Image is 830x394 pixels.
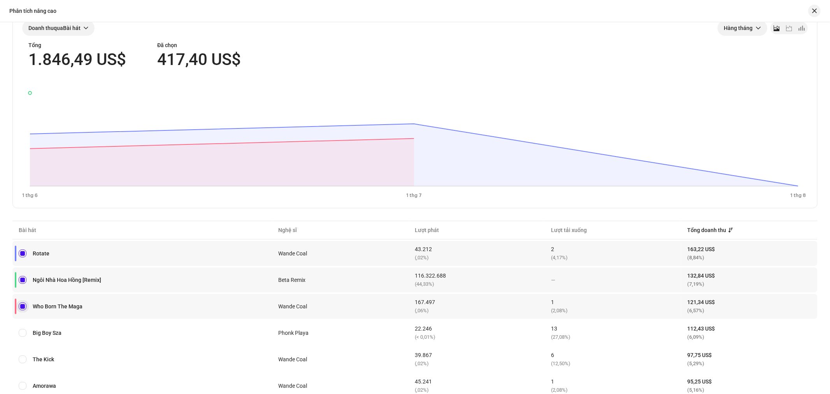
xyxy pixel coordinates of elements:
[688,326,811,331] div: 112,43 US$
[551,246,675,252] div: 2
[415,387,539,393] div: (,02%)
[415,273,539,278] div: 116.322.688
[551,299,675,305] div: 1
[551,308,675,313] div: (2,08%)
[278,330,309,336] div: Phonk Playa
[790,193,806,198] text: 1 thg 8
[688,246,811,252] div: 163,22 US$
[415,361,539,366] div: (,02%)
[551,387,675,393] div: (2,08%)
[415,255,539,260] div: (,02%)
[415,299,539,305] div: 167.497
[551,255,675,260] div: (4,17%)
[688,299,811,305] div: 121,34 US$
[688,361,811,366] div: (5,29%)
[278,383,307,389] div: Wande Coal
[415,379,539,384] div: 45.241
[756,20,761,36] div: dropdown trigger
[688,308,811,313] div: (6,57%)
[688,273,811,278] div: 132,84 US$
[415,352,539,358] div: 39.867
[688,387,811,393] div: (5,16%)
[551,277,675,283] div: —
[415,281,539,287] div: (44,33%)
[688,334,811,340] div: (6,09%)
[688,379,811,384] div: 95,25 US$
[688,281,811,287] div: (7,19%)
[551,334,675,340] div: (27,08%)
[406,193,422,198] text: 1 thg 7
[688,255,811,260] div: (8,84%)
[278,277,305,283] div: Beta Remix
[688,352,811,358] div: 97,75 US$
[415,326,539,331] div: 22.246
[551,352,675,358] div: 6
[415,334,539,340] div: (< 0,01%)
[415,308,539,313] div: (,06%)
[278,251,307,256] div: Wande Coal
[551,326,675,331] div: 13
[551,379,675,384] div: 1
[278,304,307,309] div: Wande Coal
[278,357,307,362] div: Wande Coal
[415,246,539,252] div: 43.212
[157,42,241,48] div: Đã chọn
[551,361,675,366] div: (12,50%)
[724,20,756,36] span: Hàng tháng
